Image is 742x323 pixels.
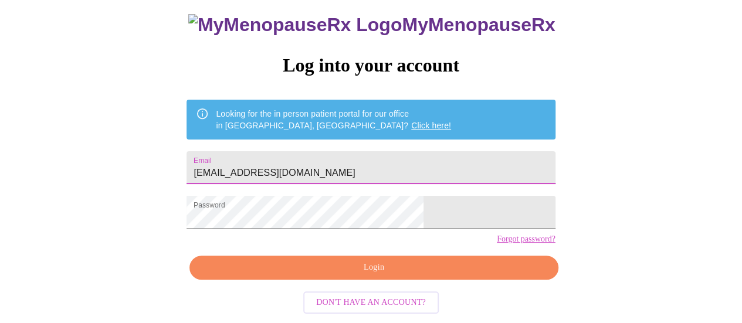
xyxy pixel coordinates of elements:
[216,103,451,136] div: Looking for the in person patient portal for our office in [GEOGRAPHIC_DATA], [GEOGRAPHIC_DATA]?
[497,234,555,244] a: Forgot password?
[188,14,402,36] img: MyMenopauseRx Logo
[188,14,555,36] h3: MyMenopauseRx
[303,291,439,314] button: Don't have an account?
[316,295,426,310] span: Don't have an account?
[300,297,442,307] a: Don't have an account?
[189,256,558,280] button: Login
[187,55,555,76] h3: Log into your account
[411,121,451,130] a: Click here!
[203,260,544,275] span: Login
